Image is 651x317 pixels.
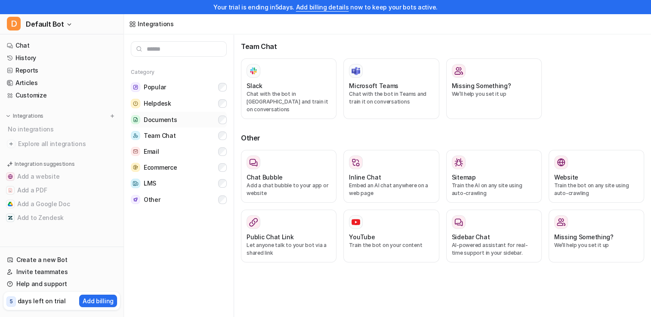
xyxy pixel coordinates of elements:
[296,3,349,11] a: Add billing details
[129,19,174,28] a: Integrations
[3,170,120,183] button: Add a websiteAdd a website
[3,77,120,89] a: Articles
[446,210,542,262] button: Sidebar ChatAI-powered assistant for real-time support in your sidebar.
[18,137,117,151] span: Explore all integrations
[144,83,166,91] span: Popular
[131,131,140,140] img: Team Chat
[349,81,398,90] h3: Microsoft Teams
[554,173,578,182] h3: Website
[349,232,375,241] h3: YouTube
[144,131,176,140] span: Team Chat
[352,218,360,226] img: YouTube
[3,197,120,211] button: Add a Google DocAdd a Google Doc
[131,179,140,188] img: LMS
[144,99,171,108] span: Helpdesk
[131,95,227,112] button: HelpdeskHelpdesk
[3,138,120,150] a: Explore all integrations
[109,113,115,119] img: menu_add.svg
[131,192,227,207] button: OtherOther
[131,128,227,143] button: Team ChatTeam Chat
[454,67,463,75] img: Missing Something?
[452,182,536,197] p: Train the AI on any site using auto-crawling
[241,210,336,262] button: Public Chat LinkLet anyone talk to your bot via a shared link
[343,58,439,119] button: Microsoft TeamsMicrosoft TeamsChat with the bot in Teams and train it on conversations
[549,210,644,262] button: Missing Something?Missing Something?We’ll help you set it up
[131,163,140,172] img: Ecommerce
[7,17,21,30] span: D
[241,150,336,203] button: Chat BubbleAdd a chat bubble to your app or website
[9,298,13,305] p: 5
[3,40,120,52] a: Chat
[131,99,140,108] img: Helpdesk
[131,79,227,95] button: PopularPopular
[446,150,542,203] button: SitemapSitemapTrain the AI on any site using auto-crawling
[241,41,644,52] h3: Team Chat
[26,18,64,30] span: Default Bot
[79,295,117,307] button: Add billing
[349,182,433,197] p: Embed an AI chat anywhere on a web page
[131,82,140,92] img: Popular
[557,218,565,226] img: Missing Something?
[549,150,644,203] button: WebsiteWebsiteTrain the bot on any site using auto-crawling
[349,241,433,249] p: Train the bot on your content
[13,113,43,119] p: Integrations
[452,173,476,182] h3: Sitemap
[144,163,177,172] span: Ecommerce
[7,140,15,148] img: explore all integrations
[144,179,156,188] span: LMS
[247,232,294,241] h3: Public Chat Link
[8,215,13,220] img: Add to Zendesk
[3,112,46,120] button: Integrations
[452,241,536,257] p: AI-powered assistant for real-time support in your sidebar.
[131,115,140,124] img: Documents
[3,254,120,266] a: Create a new Bot
[8,174,13,179] img: Add a website
[131,175,227,192] button: LMSLMS
[247,173,283,182] h3: Chat Bubble
[3,64,120,76] a: Reports
[352,67,360,75] img: Microsoft Teams
[241,58,336,119] button: SlackSlackChat with the bot in [GEOGRAPHIC_DATA] and train it on conversations
[452,90,536,98] p: We’ll help you set it up
[131,69,227,76] h5: Category
[554,241,639,249] p: We’ll help you set it up
[349,90,433,106] p: Chat with the bot in Teams and train it on conversations
[3,266,120,278] a: Invite teammates
[349,173,381,182] h3: Inline Chat
[247,182,331,197] p: Add a chat bubble to your app or website
[446,58,542,119] button: Missing Something?Missing Something?We’ll help you set it up
[554,232,614,241] h3: Missing Something?
[557,158,565,167] img: Website
[3,52,120,64] a: History
[131,159,227,175] button: EcommerceEcommerce
[241,133,644,143] h3: Other
[3,89,120,101] a: Customize
[5,122,120,136] div: No integrations
[15,160,74,168] p: Integration suggestions
[452,232,490,241] h3: Sidebar Chat
[3,278,120,290] a: Help and support
[131,143,227,159] button: EmailEmail
[249,66,258,76] img: Slack
[83,296,114,305] p: Add billing
[343,210,439,262] button: YouTubeYouTubeTrain the bot on your content
[454,158,463,167] img: Sitemap
[554,182,639,197] p: Train the bot on any site using auto-crawling
[144,116,177,124] span: Documents
[5,113,11,119] img: expand menu
[144,195,160,204] span: Other
[131,195,140,204] img: Other
[8,188,13,193] img: Add a PDF
[247,241,331,257] p: Let anyone talk to your bot via a shared link
[3,183,120,197] button: Add a PDFAdd a PDF
[247,90,331,113] p: Chat with the bot in [GEOGRAPHIC_DATA] and train it on conversations
[144,147,159,156] span: Email
[131,112,227,128] button: DocumentsDocuments
[138,19,174,28] div: Integrations
[8,201,13,207] img: Add a Google Doc
[247,81,262,90] h3: Slack
[131,147,140,156] img: Email
[452,81,511,90] h3: Missing Something?
[18,296,66,305] p: days left on trial
[3,211,120,225] button: Add to ZendeskAdd to Zendesk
